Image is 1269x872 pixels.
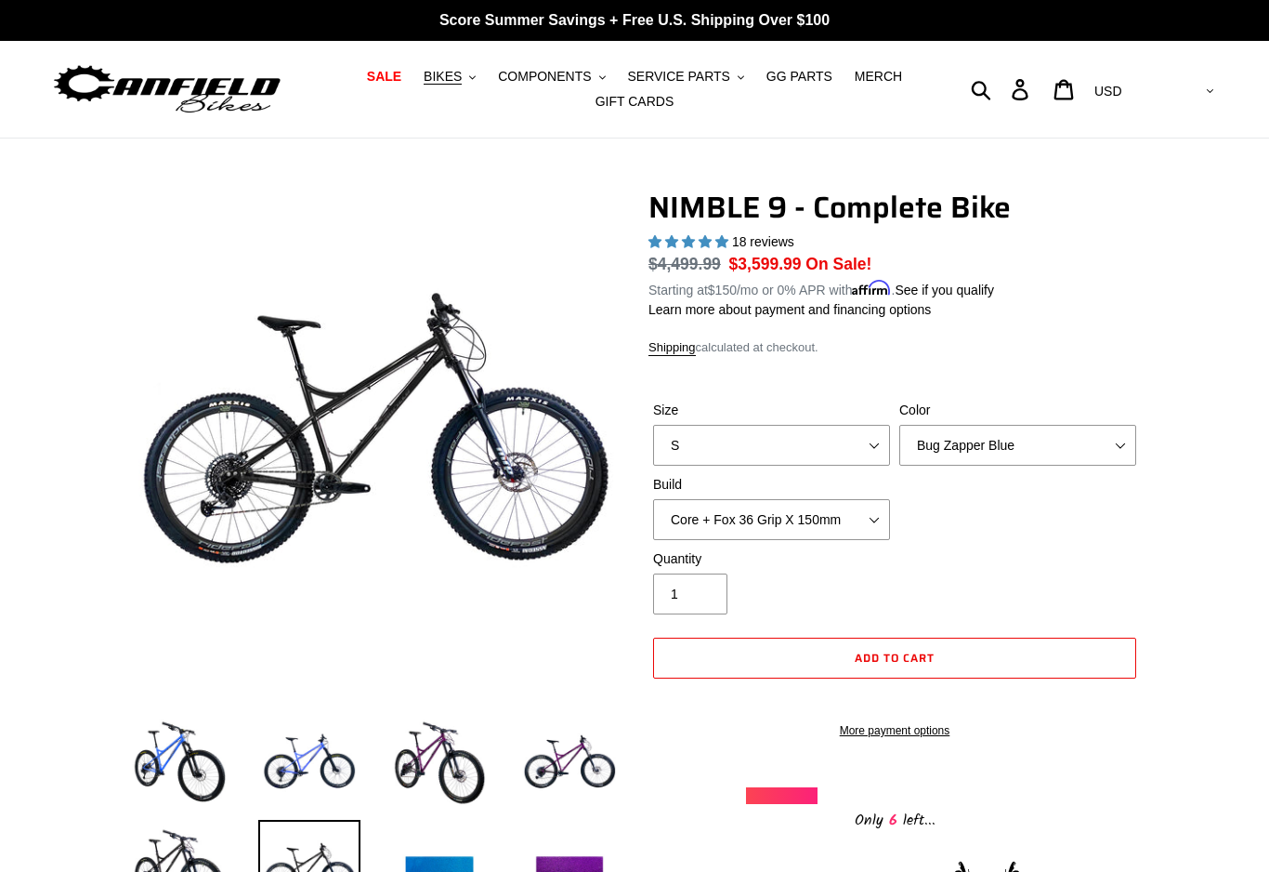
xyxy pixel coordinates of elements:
span: $150 [708,283,737,297]
a: GG PARTS [757,64,842,89]
h1: NIMBLE 9 - Complete Bike [648,190,1141,225]
span: GIFT CARDS [595,94,674,110]
span: SALE [367,69,401,85]
img: Canfield Bikes [51,60,283,119]
div: Only left... [746,804,1043,833]
label: Color [899,401,1136,420]
a: Shipping [648,340,696,356]
span: BIKES [424,69,462,85]
span: COMPONENTS [498,69,591,85]
span: $3,599.99 [729,255,802,273]
img: Load image into Gallery viewer, NIMBLE 9 - Complete Bike [258,712,360,814]
label: Size [653,401,890,420]
p: Starting at /mo or 0% APR with . [648,276,994,300]
span: 18 reviews [732,234,794,249]
div: calculated at checkout. [648,338,1141,357]
span: Affirm [852,280,891,296]
a: See if you qualify - Learn more about Affirm Financing (opens in modal) [895,283,994,297]
a: More payment options [653,722,1136,739]
a: SALE [358,64,411,89]
label: Quantity [653,549,890,569]
span: SERVICE PARTS [627,69,729,85]
img: Load image into Gallery viewer, NIMBLE 9 - Complete Bike [518,712,621,814]
span: 6 [883,809,903,832]
a: Learn more about payment and financing options [648,302,931,317]
a: GIFT CARDS [586,89,684,114]
button: COMPONENTS [489,64,614,89]
button: Add to cart [653,638,1136,679]
button: SERVICE PARTS [618,64,752,89]
span: MERCH [855,69,902,85]
label: Build [653,475,890,495]
span: On Sale! [805,252,871,276]
a: MERCH [845,64,911,89]
img: Load image into Gallery viewer, NIMBLE 9 - Complete Bike [128,712,230,814]
img: Load image into Gallery viewer, NIMBLE 9 - Complete Bike [388,712,491,814]
button: BIKES [414,64,485,89]
span: Add to cart [855,649,935,667]
span: 4.89 stars [648,234,732,249]
s: $4,499.99 [648,255,721,273]
span: GG PARTS [766,69,832,85]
